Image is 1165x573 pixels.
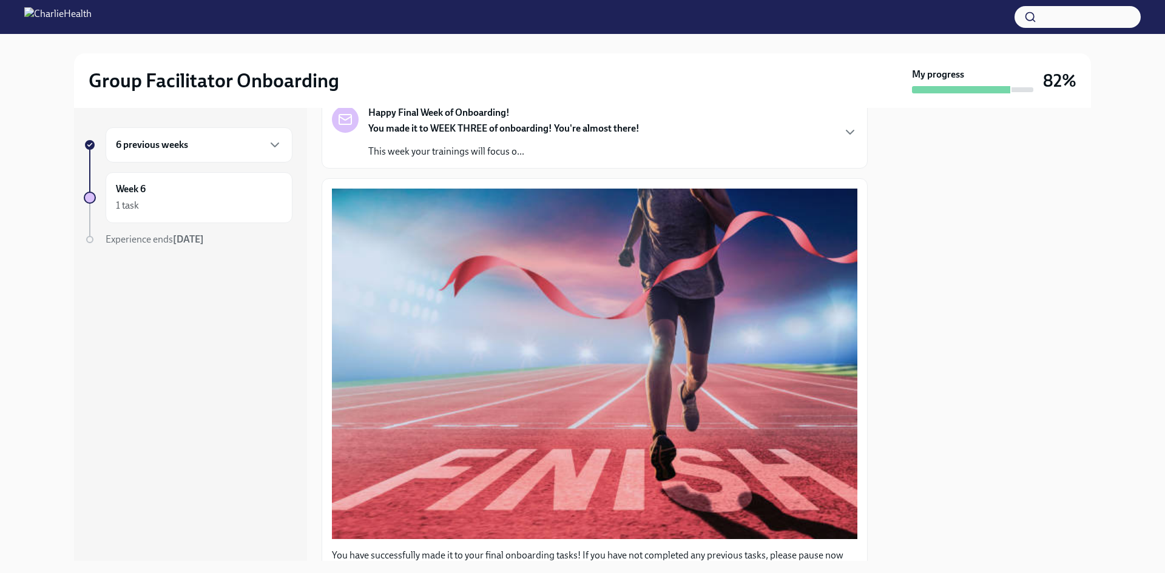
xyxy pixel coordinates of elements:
[116,199,139,212] div: 1 task
[368,145,640,158] p: This week your trainings will focus o...
[912,68,964,81] strong: My progress
[368,122,640,134] strong: You made it to WEEK THREE of onboarding! You're almost there!
[89,69,339,93] h2: Group Facilitator Onboarding
[368,106,510,119] strong: Happy Final Week of Onboarding!
[332,189,857,538] button: Zoom image
[24,7,92,27] img: CharlieHealth
[173,233,204,245] strong: [DATE]
[106,127,292,163] div: 6 previous weeks
[84,172,292,223] a: Week 61 task
[1043,70,1076,92] h3: 82%
[116,183,146,196] h6: Week 6
[116,138,188,152] h6: 6 previous weeks
[106,233,204,245] span: Experience ends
